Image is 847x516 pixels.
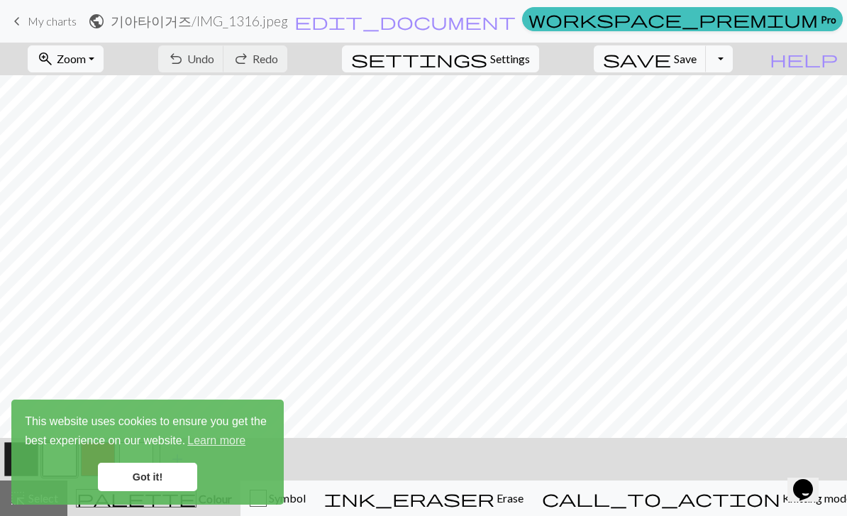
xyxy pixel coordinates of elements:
[57,52,86,65] span: Zoom
[342,45,539,72] button: SettingsSettings
[494,491,524,505] span: Erase
[185,430,248,451] a: learn more about cookies
[603,49,671,69] span: save
[674,52,697,65] span: Save
[351,50,487,67] i: Settings
[522,7,843,31] a: Pro
[11,400,284,505] div: cookieconsent
[490,50,530,67] span: Settings
[98,463,197,491] a: dismiss cookie message
[594,45,707,72] button: Save
[294,11,516,31] span: edit_document
[315,481,533,516] button: Erase
[324,488,494,508] span: ink_eraser
[528,9,818,29] span: workspace_premium
[37,49,54,69] span: zoom_in
[28,14,77,28] span: My charts
[351,49,487,69] span: settings
[9,488,26,508] span: highlight_alt
[28,45,104,72] button: Zoom
[25,413,270,451] span: This website uses cookies to ensure you get the best experience on our website.
[9,11,26,31] span: keyboard_arrow_left
[111,13,288,29] h2: 기아타이거즈 / IMG_1316.jpeg
[770,49,838,69] span: help
[267,491,306,505] span: Symbol
[88,11,105,31] span: public
[9,9,77,33] a: My charts
[542,488,780,508] span: call_to_action
[787,459,833,502] iframe: chat widget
